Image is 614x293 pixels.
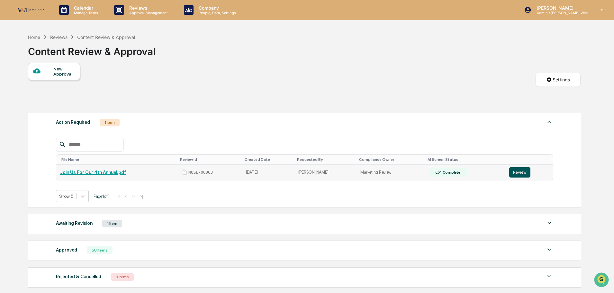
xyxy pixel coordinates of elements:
[69,5,101,11] p: Calendar
[130,194,137,199] button: >
[53,81,80,87] span: Attestations
[441,170,460,175] div: Complete
[44,78,82,90] a: 🗄️Attestations
[56,246,77,254] div: Approved
[245,157,292,162] div: Toggle SortBy
[546,219,553,227] img: caret
[546,246,553,253] img: caret
[56,272,101,281] div: Rejected & Cancelled
[4,78,44,90] a: 🖐️Preclearance
[114,194,122,199] button: |<
[109,51,117,59] button: Start new chat
[56,219,93,227] div: Awaiting Revision
[4,91,43,102] a: 🔎Data Lookup
[13,81,41,87] span: Preclearance
[509,167,549,178] a: Review
[47,82,52,87] div: 🗄️
[56,118,90,126] div: Action Required
[242,165,294,180] td: [DATE]
[6,94,12,99] div: 🔎
[181,169,187,175] span: Copy Id
[124,5,171,11] p: Reviews
[69,11,101,15] p: Manage Tasks
[531,11,591,15] p: Admin • [PERSON_NAME] Wealth
[510,157,550,162] div: Toggle SortBy
[6,82,12,87] div: 🖐️
[22,56,81,61] div: We're available if you need us!
[297,157,354,162] div: Toggle SortBy
[28,41,156,57] div: Content Review & Approval
[64,109,78,114] span: Pylon
[188,170,213,175] span: MOSL-00063
[111,273,134,281] div: 3 Items
[6,14,117,24] p: How can we help?
[194,11,239,15] p: People, Data, Settings
[28,34,40,40] div: Home
[180,157,239,162] div: Toggle SortBy
[102,220,122,227] div: 1 Item
[50,34,68,40] div: Reviews
[77,34,135,40] div: Content Review & Approval
[124,11,171,15] p: Approval Management
[138,194,145,199] button: >|
[61,157,175,162] div: Toggle SortBy
[6,49,18,61] img: 1746055101610-c473b297-6a78-478c-a979-82029cc54cd1
[53,66,75,77] div: New Approval
[531,5,591,11] p: [PERSON_NAME]
[100,119,120,126] div: 1 Item
[123,194,129,199] button: <
[546,118,553,126] img: caret
[359,157,422,162] div: Toggle SortBy
[94,194,110,199] span: Page 1 of 1
[87,246,113,254] div: 58 Items
[22,49,105,56] div: Start new chat
[509,167,530,178] button: Review
[15,6,46,14] img: logo
[13,93,41,100] span: Data Lookup
[546,272,553,280] img: caret
[60,170,126,175] a: Join Us For Our 4th Annual.pdf
[357,165,425,180] td: Marketing Review
[593,272,611,289] iframe: Open customer support
[428,157,503,162] div: Toggle SortBy
[536,73,581,87] button: Settings
[194,5,239,11] p: Company
[294,165,357,180] td: [PERSON_NAME]
[45,109,78,114] a: Powered byPylon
